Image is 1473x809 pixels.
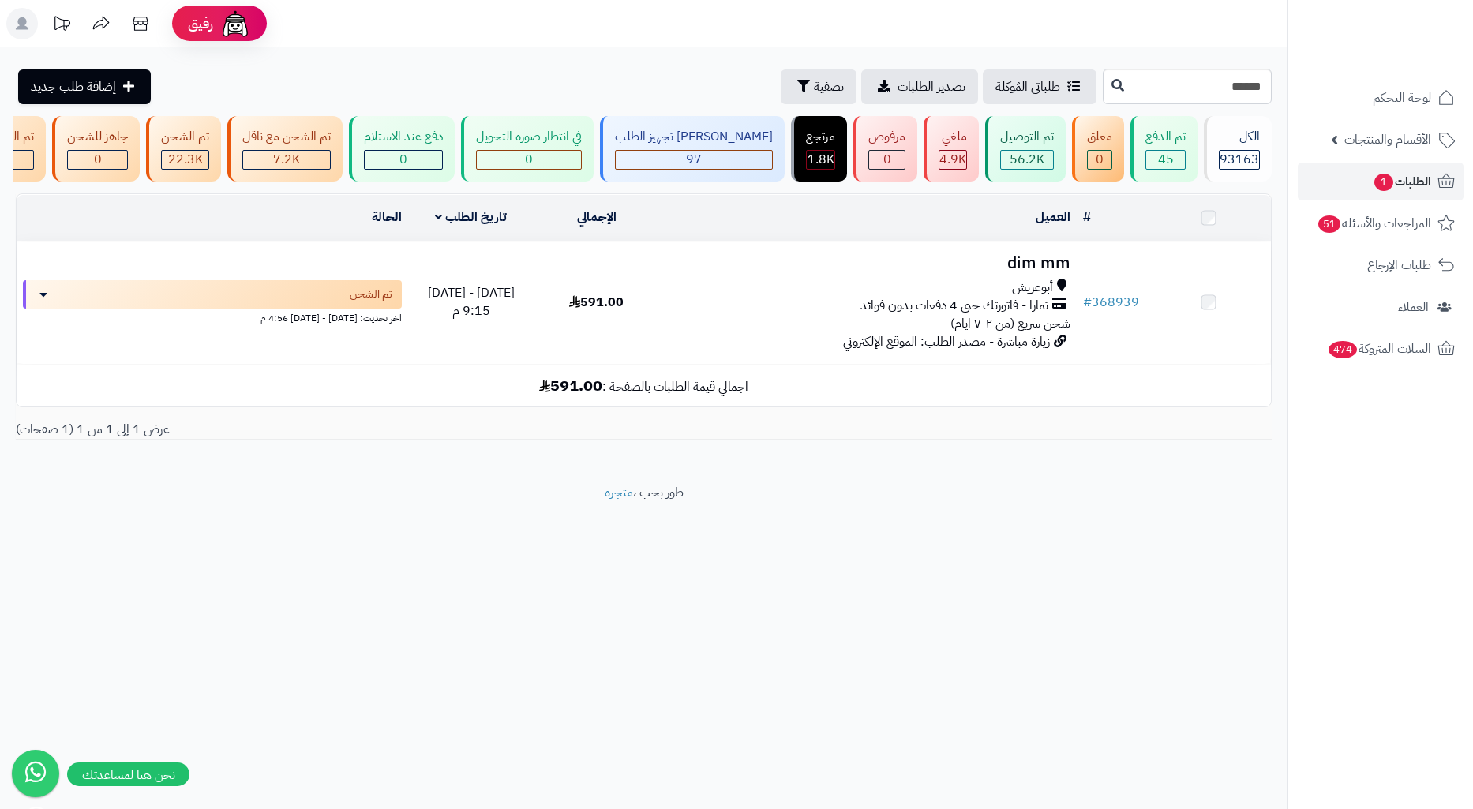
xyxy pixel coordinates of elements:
span: 97 [686,150,702,169]
a: المراجعات والأسئلة51 [1298,204,1464,242]
div: تم الشحن مع ناقل [242,128,331,146]
span: المراجعات والأسئلة [1317,212,1431,234]
span: 1.8K [808,150,834,169]
a: في انتظار صورة التحويل 0 [458,116,597,182]
span: # [1083,293,1092,312]
div: 97 [616,151,772,169]
div: مرتجع [806,128,835,146]
div: دفع عند الاستلام [364,128,443,146]
span: 45 [1158,150,1174,169]
a: مرفوض 0 [850,116,920,182]
div: 22264 [162,151,208,169]
a: لوحة التحكم [1298,79,1464,117]
span: 0 [883,150,891,169]
a: # [1083,208,1091,227]
a: تم الدفع 45 [1127,116,1201,182]
div: تم الشحن [161,128,209,146]
div: 56157 [1001,151,1053,169]
a: الكل93163 [1201,116,1275,182]
span: [DATE] - [DATE] 9:15 م [428,283,515,320]
a: تم الشحن 22.3K [143,116,224,182]
div: معلق [1087,128,1112,146]
a: العميل [1036,208,1070,227]
span: السلات المتروكة [1327,338,1431,360]
a: جاهز للشحن 0 [49,116,143,182]
a: تاريخ الطلب [435,208,507,227]
a: طلبات الإرجاع [1298,246,1464,284]
span: طلباتي المُوكلة [995,77,1060,96]
a: السلات المتروكة474 [1298,330,1464,368]
div: [PERSON_NAME] تجهيز الطلب [615,128,773,146]
a: تحديثات المنصة [42,8,81,43]
a: الطلبات1 [1298,163,1464,200]
div: ملغي [939,128,967,146]
div: في انتظار صورة التحويل [476,128,582,146]
span: 0 [1096,150,1104,169]
td: اجمالي قيمة الطلبات بالصفحة : [17,365,1271,406]
span: زيارة مباشرة - مصدر الطلب: الموقع الإلكتروني [843,332,1050,351]
span: الأقسام والمنتجات [1344,129,1431,151]
a: ملغي 4.9K [920,116,982,182]
span: الطلبات [1373,170,1431,193]
span: أبوعريش [1012,279,1053,297]
span: 474 [1328,340,1359,359]
div: جاهز للشحن [67,128,128,146]
div: تم الدفع [1145,128,1186,146]
div: 0 [477,151,581,169]
div: 4928 [939,151,966,169]
span: رفيق [188,14,213,33]
span: تصفية [814,77,844,96]
div: تم التوصيل [1000,128,1054,146]
a: #368939 [1083,293,1139,312]
div: 0 [365,151,442,169]
span: تمارا - فاتورتك حتى 4 دفعات بدون فوائد [860,297,1048,315]
a: الإجمالي [577,208,617,227]
span: العملاء [1398,296,1429,318]
a: تم الشحن مع ناقل 7.2K [224,116,346,182]
img: logo-2.png [1366,24,1458,57]
span: 1 [1374,173,1394,192]
div: 7223 [243,151,330,169]
span: 591.00 [569,293,624,312]
div: 0 [869,151,905,169]
h3: dim mm [665,254,1070,272]
span: 0 [399,150,407,169]
a: إضافة طلب جديد [18,69,151,104]
div: اخر تحديث: [DATE] - [DATE] 4:56 م [23,309,402,325]
button: تصفية [781,69,856,104]
a: طلباتي المُوكلة [983,69,1096,104]
span: تم الشحن [350,287,392,302]
a: تصدير الطلبات [861,69,978,104]
span: 56.2K [1010,150,1044,169]
a: العملاء [1298,288,1464,326]
span: طلبات الإرجاع [1367,254,1431,276]
span: 0 [94,150,102,169]
b: 591.00 [539,373,602,397]
div: 1769 [807,151,834,169]
a: مرتجع 1.8K [788,116,850,182]
span: 22.3K [168,150,203,169]
div: 0 [1088,151,1111,169]
div: عرض 1 إلى 1 من 1 (1 صفحات) [4,421,644,439]
a: متجرة [605,483,633,502]
a: معلق 0 [1069,116,1127,182]
span: إضافة طلب جديد [31,77,116,96]
span: تصدير الطلبات [898,77,965,96]
a: الحالة [372,208,402,227]
a: تم التوصيل 56.2K [982,116,1069,182]
img: ai-face.png [219,8,251,39]
span: 4.9K [939,150,966,169]
div: مرفوض [868,128,905,146]
div: 45 [1146,151,1185,169]
span: لوحة التحكم [1373,87,1431,109]
span: 51 [1317,215,1341,234]
span: شحن سريع (من ٢-٧ ايام) [950,314,1070,333]
a: دفع عند الاستلام 0 [346,116,458,182]
a: [PERSON_NAME] تجهيز الطلب 97 [597,116,788,182]
div: 0 [68,151,127,169]
div: الكل [1219,128,1260,146]
span: 0 [525,150,533,169]
span: 7.2K [273,150,300,169]
span: 93163 [1220,150,1259,169]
